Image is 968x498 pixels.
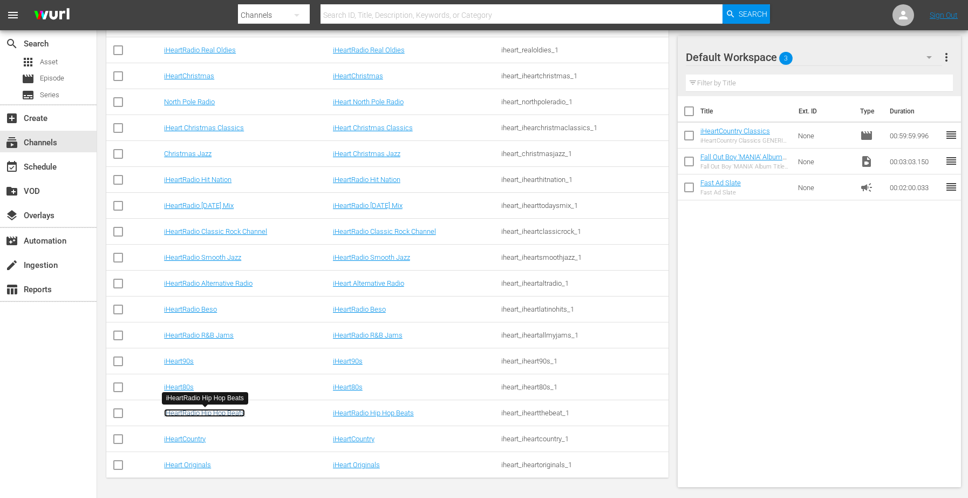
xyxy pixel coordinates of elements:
div: iheart_iheartclassicrock_1 [501,227,667,235]
a: iHeartChristmas [164,72,214,80]
div: iheart_iheartoriginals_1 [501,461,667,469]
span: Ingestion [5,259,18,272]
a: iHeart Christmas Classics [164,124,244,132]
a: iHeartRadio Beso [164,305,217,313]
a: iHeart Originals [333,461,380,469]
span: Create [5,112,18,125]
span: VOD [5,185,18,198]
span: Asset [40,57,58,68]
span: Series [22,89,35,102]
span: Ad [860,181,873,194]
div: iheart_iheart90s_1 [501,357,667,365]
div: iheart_ihearchristmaclassics_1 [501,124,667,132]
span: reorder [945,154,958,167]
div: iheart_iheartallmyjams_1 [501,331,667,339]
td: None [794,123,855,149]
span: Channels [5,136,18,149]
div: iheart_iheartaltradio_1 [501,279,667,287]
a: iHeart Christmas Jazz [333,150,400,158]
a: iHeartCountry [164,435,206,443]
a: iHeartChristmas [333,72,383,80]
a: iHeartRadio R&B Jams [333,331,403,339]
span: Schedule [5,160,18,173]
span: reorder [945,129,958,142]
div: iHeartRadio Hip Hop Beats [166,394,244,403]
td: 00:59:59.996 [885,123,945,149]
button: more_vert [940,44,953,70]
div: Fast Ad Slate [700,189,741,196]
a: iHeart90s [333,357,363,365]
th: Ext. ID [792,96,853,126]
img: ans4CAIJ8jUAAAAAAAAAAAAAAAAAAAAAAAAgQb4GAAAAAAAAAAAAAAAAAAAAAAAAJMjXAAAAAAAAAAAAAAAAAAAAAAAAgAT5G... [26,3,78,28]
div: iheart_iheartsmoothjazz_1 [501,253,667,261]
a: iHeart Alternative Radio [333,279,404,287]
td: 00:03:03.150 [885,149,945,174]
a: iHeartRadio Smooth Jazz [333,253,410,261]
span: more_vert [940,51,953,64]
div: iHeartCountry Classics GENERIC EPG [700,137,789,144]
span: Automation [5,234,18,247]
span: Reports [5,283,18,296]
span: Series [40,90,59,100]
a: iHeartRadio Hit Nation [333,176,400,184]
div: iheart_iheartchristmas_1 [501,72,667,80]
div: Default Workspace [686,42,942,72]
span: reorder [945,180,958,193]
a: iHeartRadio Hip Hop Beats [333,409,414,417]
a: iHeartRadio Real Oldies [164,46,236,54]
span: Asset [22,56,35,69]
a: iHeartRadio Hip Hop Beats [164,409,245,417]
a: Fast Ad Slate [700,179,741,187]
div: iheart_christmasjazz_1 [501,150,667,158]
span: 3 [779,47,793,70]
a: iHeartCountry Classics [700,127,770,135]
a: iHeart Christmas Classics [333,124,413,132]
a: iHeartRadio Alternative Radio [164,279,253,287]
td: None [794,174,855,200]
a: iHeartCountry [333,435,374,443]
a: Christmas Jazz [164,150,212,158]
a: Sign Out [930,11,958,19]
span: Search [5,37,18,50]
div: iheart_ihearthitnation_1 [501,176,667,184]
a: iHeartRadio R&B Jams [164,331,234,339]
th: Type [854,96,883,126]
a: iHeart North Pole Radio [333,98,404,106]
span: Video [860,155,873,168]
a: iHeartRadio Real Oldies [333,46,405,54]
th: Duration [883,96,948,126]
a: iHeartRadio Hit Nation [164,176,231,184]
a: iHeart Originals [164,461,211,469]
td: None [794,149,855,174]
div: iheart_iheartcountry_1 [501,435,667,443]
a: iHeartRadio Classic Rock Channel [164,227,267,235]
div: iheart_iheartlatinohits_1 [501,305,667,313]
a: iHeartRadio [DATE] Mix [164,201,234,210]
span: Episode [860,129,873,142]
th: Title [700,96,792,126]
button: Search [722,4,770,24]
a: iHeartRadio Classic Rock Channel [333,227,436,235]
a: iHeartRadio [DATE] Mix [333,201,403,210]
td: 00:02:00.033 [885,174,945,200]
span: Search [739,4,767,24]
a: iHeart80s [333,383,363,391]
div: iheart_iheartthebeat_1 [501,409,667,417]
span: Episode [40,73,64,84]
a: iHeart80s [164,383,194,391]
a: Fall Out Boy 'MANIA' Album Title Explained [700,153,787,169]
a: North Pole Radio [164,98,215,106]
a: iHeart90s [164,357,194,365]
div: iheart_iheart80s_1 [501,383,667,391]
a: iHeartRadio Smooth Jazz [164,253,241,261]
div: iheart_ihearttodaysmix_1 [501,201,667,210]
div: iheart_northpoleradio_1 [501,98,667,106]
a: iHeartRadio Beso [333,305,386,313]
div: Fall Out Boy 'MANIA' Album Title Explained [700,163,789,170]
span: Overlays [5,209,18,222]
div: iheart_realoldies_1 [501,46,667,54]
span: menu [6,9,19,22]
span: Episode [22,72,35,85]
